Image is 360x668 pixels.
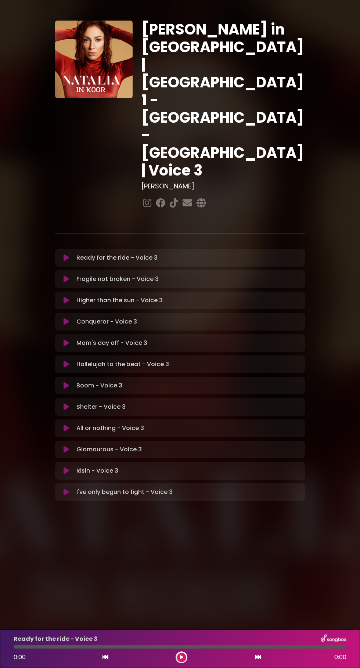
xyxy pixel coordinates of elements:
img: YTVS25JmS9CLUqXqkEhs [55,21,133,98]
h3: [PERSON_NAME] [141,182,305,190]
p: Conqueror - Voice 3 [76,317,137,326]
p: Glamourous - Voice 3 [76,445,142,454]
p: Ready for the ride - Voice 3 [76,253,158,262]
p: I've only begun to fight - Voice 3 [76,488,173,497]
p: Mom's day off - Voice 3 [76,339,147,347]
p: Shelter - Voice 3 [76,402,126,411]
h1: [PERSON_NAME] in [GEOGRAPHIC_DATA] | [GEOGRAPHIC_DATA] 1 - [GEOGRAPHIC_DATA] - [GEOGRAPHIC_DATA] ... [141,21,305,179]
p: Boom - Voice 3 [76,381,122,390]
p: All or nothing - Voice 3 [76,424,144,433]
p: Risin - Voice 3 [76,466,118,475]
p: Fragile not broken - Voice 3 [76,275,159,284]
p: Higher than the sun - Voice 3 [76,296,163,305]
p: Hallelujah to the beat - Voice 3 [76,360,169,369]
